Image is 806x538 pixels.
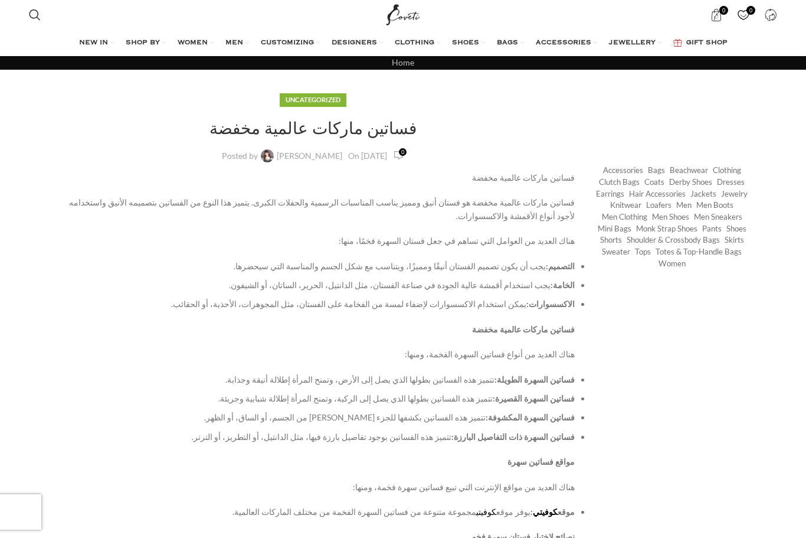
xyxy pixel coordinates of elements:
strong: الاكسسوارات: [526,299,575,309]
a: Totes & Top-Handle Bags (361 items) [656,246,742,257]
a: WOMEN [178,31,214,55]
span: WOMEN [178,38,208,48]
span: JEWELLERY [609,38,656,48]
strong: فساتين السهرة الطويلة: [494,374,575,384]
a: Beachwear (445 items) [670,165,708,176]
a: 0 [732,3,756,27]
li: يمكن استخدام الاكسسوارات لإضفاء لمسة من الفخامة على الفستان، مثل المجوهرات، الأحذية، أو الحقائب. [61,298,575,311]
p: هناك العديد من العوامل التي تساهم في جعل فستان السهرة فخمًا، منها: [51,234,575,247]
a: Derby shoes (233 items) [669,177,712,188]
a: Home [392,57,414,67]
a: كوفيتي [476,507,496,517]
strong: فساتين السهرة ذات التفاصيل البارزة: [451,432,575,442]
a: Sweater (220 items) [602,246,630,257]
p: فساتين ماركات عالمية مخفضة [51,171,575,184]
a: Knitwear (443 items) [610,200,641,211]
span: CUSTOMIZING [261,38,314,48]
strong: فساتين السهرة القصيرة: [493,393,575,403]
a: Shoulder & Crossbody Bags (675 items) [627,234,720,246]
img: GiftBag [673,39,682,47]
div: Uncategorized [280,93,346,106]
strong: التصميم: [546,261,575,271]
div: My Wishlist [732,3,756,27]
h1: فساتين ماركات عالمية مخفضة [51,117,575,140]
a: Earrings (185 items) [596,188,624,200]
li: يجب استخدام أقمشة عالية الجودة في صناعة الفستان، مثل الدانتيل، الحرير، الساتان، أو الشيفون. [61,279,575,292]
a: Hair Accessories (245 items) [629,188,686,200]
strong: مواقع فساتين سهرة [507,457,575,467]
a: GIFT SHOP [673,31,728,55]
span: ACCESSORIES [536,38,591,48]
a: CLOTHING [395,31,440,55]
p: هناك العديد من أنواع فساتين السهرة الفخمة، ومنها: [51,348,575,361]
li: تتميز هذه الفساتين بطولها الذي يصل إلى الأرض، وتمنح المرأة إطلالة أنيقة وجذابة. [61,373,575,386]
span: BAGS [497,38,518,48]
a: JEWELLERY [609,31,661,55]
p: هناك العديد من مواقع الإنترنت التي تبيع فساتين سهرة فخمة، ومنها: [51,481,575,494]
span: 0 [399,148,407,156]
strong: موقع : [530,507,575,517]
a: ACCESSORIES [536,31,597,55]
a: Shorts (291 items) [600,234,622,246]
a: Women (20,924 items) [658,258,686,269]
a: Pants (1,290 items) [702,223,722,234]
time: On [DATE] [348,151,387,161]
a: NEW IN [79,31,114,55]
a: CUSTOMIZING [261,31,320,55]
a: SHOES [452,31,485,55]
li: تتميز هذه الفساتين بوجود تفاصيل بارزة فيها، مثل الدانتيل، أو التطريز، أو الترتر. [61,431,575,444]
p: فساتين ماركات عالمية مخفضة هو فستان أنيق ومميز يناسب المناسبات الرسمية والحفلات الكبرى. يتميز هذا... [51,196,575,223]
span: DESIGNERS [332,38,377,48]
strong: فساتين ماركات عالمية مخفضة [472,324,575,334]
span: CLOTHING [395,38,434,48]
a: Mini Bags (369 items) [598,223,631,234]
a: Accessories (745 items) [603,165,643,176]
a: SHOP BY [126,31,166,55]
a: Bags (1,749 items) [648,165,665,176]
a: Dresses (9,401 items) [717,177,745,188]
span: 0 [746,6,755,15]
span: GIFT SHOP [686,38,728,48]
a: كوفيتي [533,507,558,517]
li: يجب أن يكون تصميم الفستان أنيقًا ومميزًا، ويتناسب مع شكل الجسم والمناسبة التي سيحضرها. [61,260,575,273]
span: Posted by [222,152,258,160]
a: Monk strap shoes (262 items) [636,223,697,234]
a: Men Clothing (418 items) [602,211,647,223]
li: يوفر موقع مجموعة متنوعة من فساتين السهرة الفخمة من مختلف الماركات العالمية. [61,506,575,519]
a: Loafers (193 items) [646,200,671,211]
span: MEN [225,38,243,48]
a: 0 [705,3,729,27]
a: Skirts (982 items) [725,234,744,246]
span: SHOES [452,38,479,48]
a: MEN [225,31,249,55]
a: Men (1,906 items) [676,200,692,211]
strong: الخامة: [551,280,575,290]
a: Jackets (1,121 items) [690,188,716,200]
a: Shoes (294 items) [726,223,746,234]
a: Jewelry (409 items) [721,188,748,200]
a: Coats (381 items) [644,177,664,188]
a: Men Sneakers (154 items) [694,211,742,223]
span: 0 [719,6,728,15]
a: Search [23,3,47,27]
img: author-avatar [261,149,274,162]
div: Main navigation [23,31,783,55]
a: Clutch Bags (155 items) [599,177,640,188]
strong: فساتين السهرة المكشوفة: [486,412,575,422]
a: Men Shoes (1,372 items) [652,211,689,223]
a: DESIGNERS [332,31,383,55]
a: Site logo [384,9,423,19]
a: Men Boots (296 items) [696,200,733,211]
a: [PERSON_NAME] [277,152,342,160]
a: 0 [393,149,404,162]
li: تتميز هذه الفساتين بكشفها للجزء [PERSON_NAME] من الجسم، أو الساق، أو الظهر. [61,411,575,424]
a: Clothing (17,664 items) [713,165,741,176]
li: تتميز هذه الفساتين بطولها الذي يصل إلى الركبة، وتمنح المرأة إطلالة شبابية وجريئة. [61,392,575,405]
span: SHOP BY [126,38,160,48]
a: BAGS [497,31,524,55]
span: NEW IN [79,38,108,48]
a: Tops (2,782 items) [635,246,651,257]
